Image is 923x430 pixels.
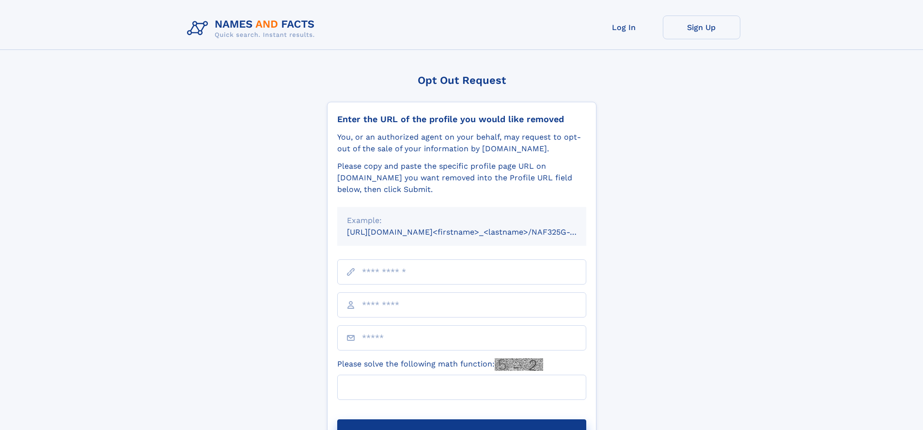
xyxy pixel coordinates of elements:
[663,16,740,39] a: Sign Up
[327,74,596,86] div: Opt Out Request
[585,16,663,39] a: Log In
[337,358,543,371] label: Please solve the following math function:
[347,215,577,226] div: Example:
[337,131,586,155] div: You, or an authorized agent on your behalf, may request to opt-out of the sale of your informatio...
[347,227,605,237] small: [URL][DOMAIN_NAME]<firstname>_<lastname>/NAF325G-xxxxxxxx
[337,160,586,195] div: Please copy and paste the specific profile page URL on [DOMAIN_NAME] you want removed into the Pr...
[337,114,586,125] div: Enter the URL of the profile you would like removed
[183,16,323,42] img: Logo Names and Facts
